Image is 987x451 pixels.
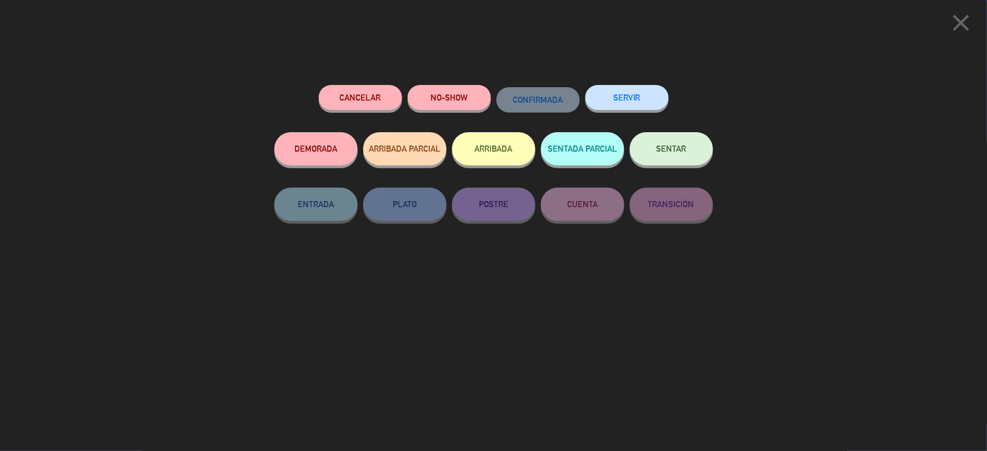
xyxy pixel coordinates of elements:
[369,144,440,153] span: ARRIBADA PARCIAL
[541,188,624,221] button: CUENTA
[630,188,713,221] button: TRANSICIÓN
[274,188,358,221] button: ENTRADA
[541,132,624,166] button: SENTADA PARCIAL
[274,132,358,166] button: DEMORADA
[319,85,402,110] button: Cancelar
[944,8,979,41] button: close
[452,132,535,166] button: ARRIBADA
[408,85,491,110] button: NO-SHOW
[630,132,713,166] button: SENTAR
[948,9,975,37] i: close
[363,188,447,221] button: PLATO
[585,85,669,110] button: SERVIR
[497,87,580,112] button: CONFIRMADA
[657,144,687,153] span: SENTAR
[363,132,447,166] button: ARRIBADA PARCIAL
[513,95,563,104] span: CONFIRMADA
[452,188,535,221] button: POSTRE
